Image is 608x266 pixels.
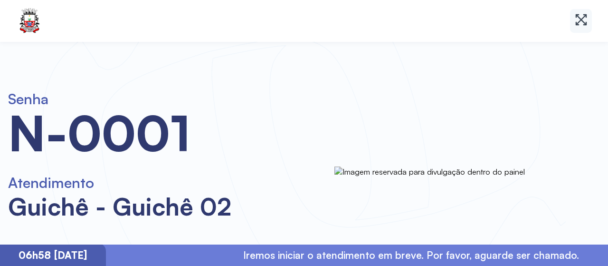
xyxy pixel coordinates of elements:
[8,174,329,192] h6: Atendimento
[8,90,329,108] h6: Senha
[334,167,608,177] img: Imagem reservada para divulgação dentro do painel
[16,8,43,34] img: Logotipo do estabelecimento
[8,191,329,221] div: guichê - Guichê 02
[8,108,329,158] div: N-0001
